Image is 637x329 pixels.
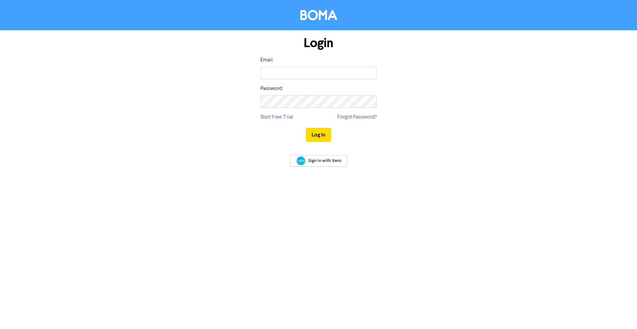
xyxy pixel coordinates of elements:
a: Sign In with Xero [290,155,347,167]
h1: Login [260,36,377,51]
label: Password [260,85,282,93]
a: Forgot Password? [337,113,377,121]
a: Start Free Trial [260,113,293,121]
img: BOMA Logo [300,10,337,20]
img: Xero logo [297,156,305,165]
span: Sign In with Xero [308,158,341,164]
label: Email [260,56,273,64]
button: Log In [306,128,331,142]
